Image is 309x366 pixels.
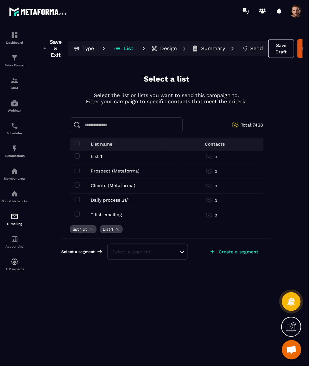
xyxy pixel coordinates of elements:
img: automations [11,258,18,266]
button: Save & Exit [38,36,68,61]
p: CRM [2,86,27,90]
p: E-mailing [2,222,27,226]
img: formation [11,77,18,84]
p: Design [160,45,177,52]
img: accountant [11,235,18,243]
a: formationformationCRM [2,72,27,94]
p: Prospect (Metaforma) [91,168,140,173]
p: List name [91,141,113,147]
p: List [123,45,133,52]
a: formationformationSales Funnel [2,49,27,72]
p: Select a list [144,74,189,84]
a: automationsautomationsWebinar [2,94,27,117]
img: scheduler [11,122,18,130]
span: Save & Exit [48,39,63,58]
p: list 1 xt [73,227,87,232]
p: Summary [201,45,225,52]
img: social-network [11,190,18,198]
img: formation [11,54,18,62]
button: Type [69,42,98,55]
p: Sales Funnel [2,63,27,67]
a: schedulerschedulerScheduler [2,117,27,140]
img: automations [11,99,18,107]
button: Design [149,42,179,55]
span: Select a segment [62,249,95,254]
p: Scheduler [2,131,27,135]
p: Webinar [2,109,27,112]
p: Member area [2,177,27,180]
a: Mở cuộc trò chuyện [282,340,301,360]
p: Filter your campaign to specific contacts that meet the criteria [86,98,247,105]
p: Select the list or lists you want to send this campaign to. [86,92,247,98]
a: emailemailE-mailing [2,208,27,230]
p: 0 [215,169,217,174]
p: Create a segment [219,249,259,254]
p: Clients (Metaforma) [91,183,136,188]
p: Accounting [2,245,27,248]
p: Send [251,45,263,52]
a: accountantaccountantAccounting [2,230,27,253]
p: Dashboard [2,41,27,44]
p: List 1 [103,227,113,232]
p: Social Networks [2,199,27,203]
a: automationsautomationsMember area [2,162,27,185]
p: 0 [215,154,217,160]
p: List 1 [91,154,102,159]
button: Send [238,42,267,55]
p: Daily process 21/1 [91,197,130,203]
p: Automations [2,154,27,158]
p: 0 [215,198,217,203]
p: 0 [215,213,217,218]
img: automations [11,167,18,175]
button: List [109,42,138,55]
p: IA Prospects [2,267,27,271]
button: Save Draft [268,39,294,58]
img: automations [11,145,18,152]
button: Summary [190,42,227,55]
img: logo [9,6,67,17]
p: Type [83,45,94,52]
a: formationformationDashboard [2,27,27,49]
img: email [11,213,18,220]
p: 0 [215,183,217,189]
img: formation [11,31,18,39]
p: Contacts [205,141,225,147]
a: automationsautomationsAutomations [2,140,27,162]
p: T list emailing [91,212,122,217]
span: Total: 7428 [241,122,263,128]
a: social-networksocial-networkSocial Networks [2,185,27,208]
